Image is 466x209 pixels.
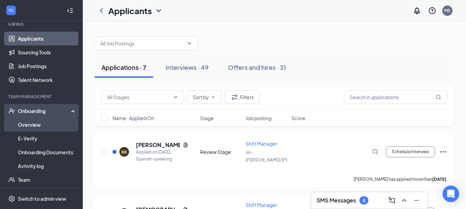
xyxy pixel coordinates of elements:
div: KK [121,149,127,155]
svg: Collapse [67,7,73,14]
svg: Document [183,142,188,148]
a: Activity log [18,159,77,173]
span: 66 - [PERSON_NAME]/[PERSON_NAME] [246,150,316,163]
a: Onboarding Documents [18,145,77,159]
button: Schedule Interview [386,146,435,157]
h3: SMS Messages [317,197,356,204]
span: Shift Manager [246,202,277,208]
div: Interviews · 49 [166,63,209,72]
div: Team Management [8,94,76,100]
span: Job posting [246,115,271,122]
svg: UserCheck [8,107,15,114]
span: Shift Manager [246,140,277,147]
svg: Notifications [413,7,421,15]
h5: [PERSON_NAME] [136,141,180,149]
button: Sort byChevronDown [187,90,222,104]
svg: WorkstreamLogo [8,7,14,14]
svg: ChevronDown [210,94,216,100]
span: Sort by [193,95,209,100]
input: All Stages [107,93,170,101]
svg: ChevronDown [187,41,192,46]
span: Name · Applied On [112,115,154,122]
a: Overview [18,118,77,132]
button: Minimize [411,195,422,206]
div: Switch to admin view [18,195,66,202]
svg: Ellipses [439,148,447,156]
span: Score [291,115,305,122]
b: [DATE] [432,177,446,182]
span: Stage [200,115,214,122]
div: Offers and hires · 31 [228,63,286,72]
a: Sourcing Tools [18,45,77,59]
input: Search in applications [344,90,447,104]
div: Review Stage [200,148,242,155]
svg: ChevronDown [173,94,178,100]
svg: ChevronUp [400,196,408,205]
div: Open Intercom Messenger [443,186,459,202]
a: Team [18,173,77,187]
button: ChevronUp [399,195,410,206]
a: Documents [18,187,77,200]
svg: ComposeMessage [388,196,396,205]
svg: Settings [8,195,15,202]
div: 4 [363,198,365,203]
button: Filter Filters [225,90,260,104]
svg: ChevronLeft [97,7,106,15]
div: Applications · 7 [101,63,146,72]
svg: ChatInactive [371,149,379,155]
a: Job Postings [18,59,77,73]
svg: QuestionInfo [428,7,436,15]
svg: Filter [230,93,239,101]
div: MS [444,8,450,13]
svg: Minimize [413,196,421,205]
a: E-Verify [18,132,77,145]
p: [PERSON_NAME] has applied more than . [354,176,447,182]
h1: Applicants [108,5,152,17]
div: Hiring [8,21,76,27]
input: All Job Postings [100,40,184,47]
div: Spanish-speaking [136,156,188,163]
button: ComposeMessage [386,195,397,206]
div: Applied on [DATE] [136,149,188,156]
a: Applicants [18,32,77,45]
div: Onboarding [18,107,71,114]
svg: MagnifyingGlass [436,94,441,100]
svg: ChevronDown [155,7,163,15]
a: Talent Network [18,73,77,87]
